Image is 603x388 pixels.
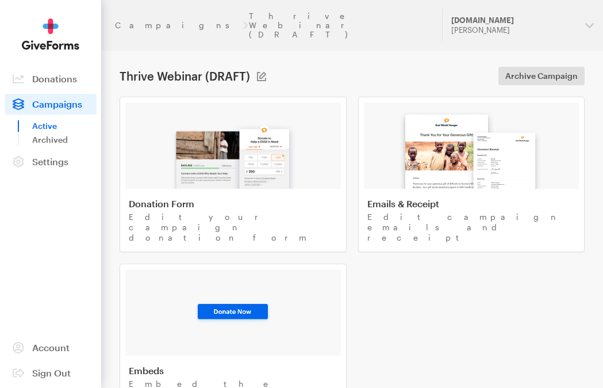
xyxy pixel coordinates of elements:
span: Settings [32,156,68,167]
img: image-3-93ee28eb8bf338fe015091468080e1db9f51356d23dce784fdc61914b1599f14.png [194,301,272,324]
a: Campaigns [5,94,97,115]
a: Campaigns [115,21,242,30]
a: Donations [5,69,97,89]
button: [DOMAIN_NAME] [PERSON_NAME] [442,9,603,41]
a: Thrive Webinar (DRAFT) [249,12,428,39]
a: Archive Campaign [498,67,585,85]
p: Edit your campaign donation form [129,212,337,243]
div: [PERSON_NAME] [451,25,576,35]
a: Account [5,337,97,358]
div: [DOMAIN_NAME] [451,16,576,25]
span: Sign Out [32,367,71,378]
img: GiveForms [22,18,79,50]
span: Archive Campaign [505,69,578,83]
img: image-2-08a39f98273254a5d313507113ca8761204b64a72fdaab3e68b0fc5d6b16bc50.png [394,104,549,189]
h4: Emails & Receipt [367,198,576,210]
h1: Thrive Webinar (DRAFT) [120,69,250,83]
a: Sign Out [5,363,97,383]
a: Donation Form Edit your campaign donation form [120,97,347,252]
h4: Embeds [129,365,337,376]
span: Account [32,342,70,353]
img: image-1-0e7e33c2fa879c29fc43b57e5885c2c5006ac2607a1de4641c4880897d5e5c7f.png [166,115,301,189]
span: Donations [32,73,77,84]
a: Archived [32,133,97,147]
p: Edit campaign emails and receipt [367,212,576,243]
span: Campaigns [32,98,82,109]
a: Emails & Receipt Edit campaign emails and receipt [358,97,585,252]
a: Active [32,119,97,133]
a: Settings [5,151,97,172]
h4: Donation Form [129,198,337,210]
